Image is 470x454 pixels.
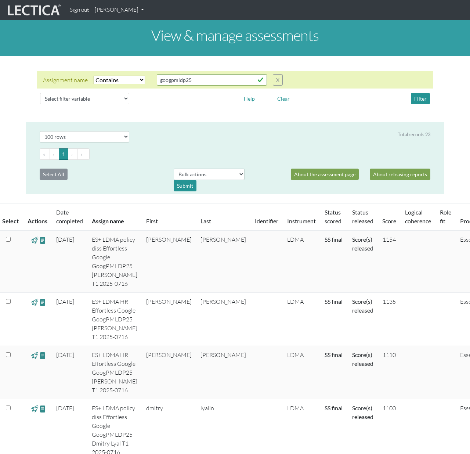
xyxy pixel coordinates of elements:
[383,404,396,412] span: 1100
[39,236,46,244] span: view
[142,293,196,346] td: [PERSON_NAME]
[325,236,343,243] a: Completed = assessment has been completed; CS scored = assessment has been CLAS scored; LS scored...
[325,351,343,358] a: Completed = assessment has been completed; CS scored = assessment has been CLAS scored; LS scored...
[196,230,250,293] td: [PERSON_NAME]
[241,94,258,101] a: Help
[200,217,211,224] a: Last
[59,148,68,160] button: Go to page 1
[283,293,320,346] td: LDMA
[174,180,196,191] div: Submit
[241,93,258,104] button: Help
[87,203,142,231] th: Assign name
[274,93,293,104] button: Clear
[52,230,87,293] td: [DATE]
[142,230,196,293] td: [PERSON_NAME]
[398,131,430,138] div: Total records 23
[56,209,83,224] a: Date completed
[283,230,320,293] td: LDMA
[39,404,46,413] span: view
[31,351,38,360] span: view
[43,76,88,84] div: Assignment name
[40,169,68,180] button: Select All
[87,230,142,293] td: ES+ LDMA policy diss Effortless Google GoogPMLDP25 [PERSON_NAME] T1 2025-0716
[40,148,430,160] ul: Pagination
[352,298,373,314] a: Basic released = basic report without a score has been released, Score(s) released = for Lectica ...
[6,3,61,17] img: lecticalive
[31,298,38,306] span: view
[383,351,396,358] span: 1110
[87,293,142,346] td: ES+ LDMA HR Effortless Google GoogPMLDP25 [PERSON_NAME] T1 2025-0716
[23,203,52,231] th: Actions
[352,404,373,420] a: Basic released = basic report without a score has been released, Score(s) released = for Lectica ...
[273,74,283,86] button: X
[352,236,373,252] a: Basic released = basic report without a score has been released, Score(s) released = for Lectica ...
[352,351,373,367] a: Basic released = basic report without a score has been released, Score(s) released = for Lectica ...
[440,209,451,224] a: Role fit
[39,351,46,360] span: view
[325,209,341,224] a: Status scored
[325,298,343,305] a: Completed = assessment has been completed; CS scored = assessment has been CLAS scored; LS scored...
[31,236,38,244] span: view
[283,346,320,399] td: LDMA
[383,236,396,243] span: 1154
[383,298,396,305] span: 1135
[87,346,142,399] td: ES+ LDMA HR Effortless Google GoogPMLDP25 [PERSON_NAME] T1 2025-0716
[382,217,396,224] a: Score
[146,217,158,224] a: First
[52,293,87,346] td: [DATE]
[196,293,250,346] td: [PERSON_NAME]
[370,169,430,180] a: About releasing reports
[39,298,46,306] span: view
[67,3,92,17] a: Sign out
[255,217,278,224] a: Identifier
[325,404,343,411] a: Completed = assessment has been completed; CS scored = assessment has been CLAS scored; LS scored...
[92,3,147,17] a: [PERSON_NAME]
[411,93,430,104] button: Filter
[291,169,359,180] a: About the assessment page
[352,209,373,224] a: Status released
[31,404,38,413] span: view
[142,346,196,399] td: [PERSON_NAME]
[287,217,316,224] a: Instrument
[52,346,87,399] td: [DATE]
[196,346,250,399] td: [PERSON_NAME]
[405,209,431,224] a: Logical coherence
